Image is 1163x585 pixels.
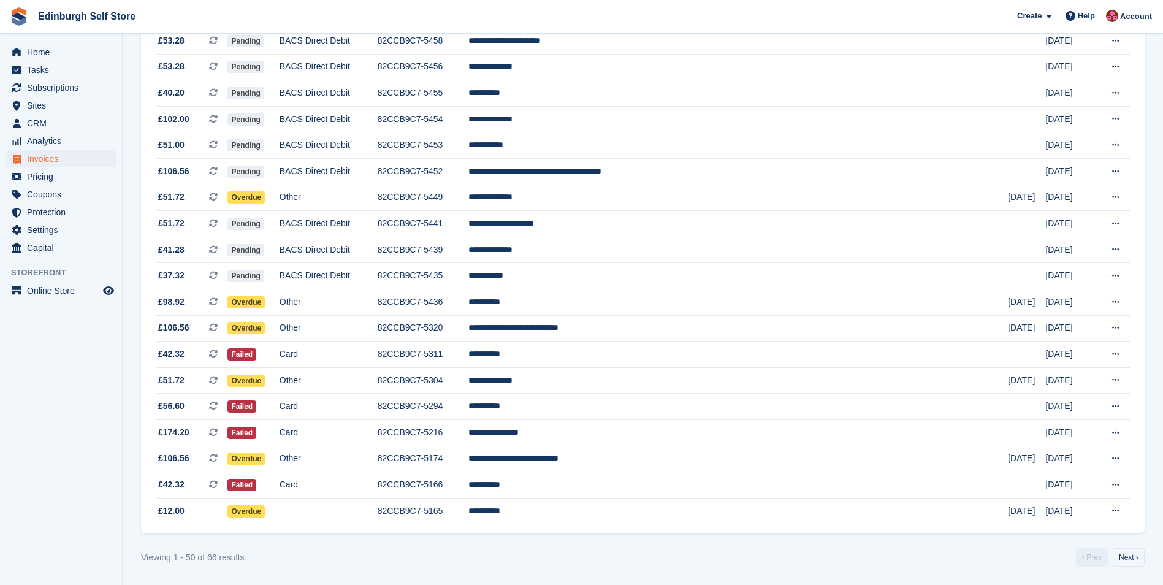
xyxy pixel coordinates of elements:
td: BACS Direct Debit [280,159,378,185]
span: Account [1120,10,1152,23]
td: Card [280,472,378,499]
span: Overdue [227,191,265,204]
a: Preview store [101,283,116,298]
td: 82CCB9C7-5435 [378,263,468,289]
span: Pending [227,87,264,99]
a: menu [6,221,116,239]
td: 82CCB9C7-5311 [378,342,468,368]
td: [DATE] [1045,394,1094,420]
a: menu [6,115,116,132]
td: BACS Direct Debit [280,132,378,159]
td: [DATE] [1045,342,1094,368]
span: Settings [27,221,101,239]
td: Other [280,446,378,472]
td: [DATE] [1008,315,1045,342]
td: 82CCB9C7-5174 [378,446,468,472]
td: 82CCB9C7-5166 [378,472,468,499]
td: [DATE] [1008,498,1045,524]
span: £53.28 [158,60,185,73]
td: 82CCB9C7-5320 [378,315,468,342]
span: Pending [227,35,264,47]
span: £51.72 [158,217,185,230]
span: Failed [227,427,256,439]
td: 82CCB9C7-5304 [378,367,468,394]
span: £106.56 [158,452,189,465]
td: Card [280,394,378,420]
span: £53.28 [158,34,185,47]
span: Pending [227,113,264,126]
td: [DATE] [1045,472,1094,499]
td: [DATE] [1045,420,1094,446]
span: Protection [27,204,101,221]
td: [DATE] [1045,211,1094,237]
span: £12.00 [158,505,185,518]
td: [DATE] [1045,237,1094,263]
td: [DATE] [1008,185,1045,211]
span: Subscriptions [27,79,101,96]
span: Help [1078,10,1095,22]
td: 82CCB9C7-5216 [378,420,468,446]
td: 82CCB9C7-5441 [378,211,468,237]
span: £98.92 [158,296,185,308]
span: Home [27,44,101,61]
span: £106.56 [158,165,189,178]
td: BACS Direct Debit [280,28,378,55]
span: Tasks [27,61,101,78]
td: BACS Direct Debit [280,237,378,263]
a: menu [6,168,116,185]
td: BACS Direct Debit [280,263,378,289]
span: Pending [227,166,264,178]
td: BACS Direct Debit [280,106,378,132]
td: Card [280,420,378,446]
td: [DATE] [1045,132,1094,159]
td: BACS Direct Debit [280,211,378,237]
td: Other [280,289,378,316]
img: stora-icon-8386f47178a22dfd0bd8f6a31ec36ba5ce8667c1dd55bd0f319d3a0aa187defe.svg [10,7,28,26]
span: Pending [227,218,264,230]
td: [DATE] [1008,446,1045,472]
td: BACS Direct Debit [280,80,378,107]
a: menu [6,79,116,96]
span: £40.20 [158,86,185,99]
td: [DATE] [1045,54,1094,80]
td: Other [280,367,378,394]
td: 82CCB9C7-5294 [378,394,468,420]
td: [DATE] [1045,185,1094,211]
a: menu [6,282,116,299]
td: BACS Direct Debit [280,54,378,80]
td: [DATE] [1045,106,1094,132]
td: 82CCB9C7-5452 [378,159,468,185]
a: menu [6,204,116,221]
td: [DATE] [1008,367,1045,394]
span: Failed [227,348,256,361]
span: Pricing [27,168,101,185]
span: Analytics [27,132,101,150]
div: Viewing 1 - 50 of 66 results [141,551,245,564]
a: menu [6,239,116,256]
span: £42.32 [158,478,185,491]
span: Invoices [27,150,101,167]
span: £51.72 [158,191,185,204]
a: menu [6,61,116,78]
span: Overdue [227,453,265,465]
span: Overdue [227,322,265,334]
td: 82CCB9C7-5449 [378,185,468,211]
span: £51.00 [158,139,185,151]
td: Other [280,315,378,342]
td: 82CCB9C7-5436 [378,289,468,316]
span: CRM [27,115,101,132]
a: menu [6,186,116,203]
span: £106.56 [158,321,189,334]
span: Sites [27,97,101,114]
span: £174.20 [158,426,189,439]
a: menu [6,44,116,61]
a: Previous [1076,548,1108,567]
span: Coupons [27,186,101,203]
span: Overdue [227,375,265,387]
span: £56.60 [158,400,185,413]
span: Pending [227,244,264,256]
span: £37.32 [158,269,185,282]
span: Pending [227,61,264,73]
a: menu [6,132,116,150]
span: £102.00 [158,113,189,126]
